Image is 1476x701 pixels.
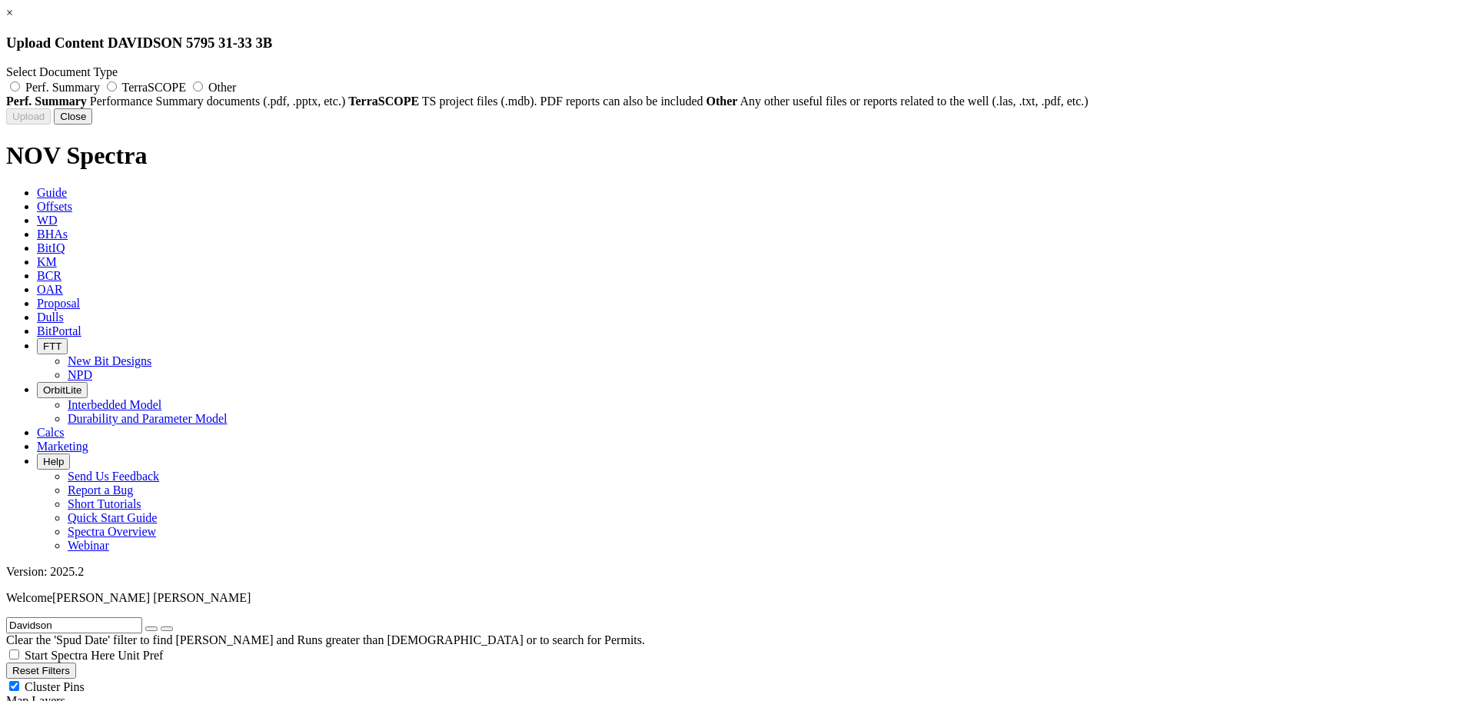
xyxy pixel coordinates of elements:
[25,680,85,693] span: Cluster Pins
[37,241,65,254] span: BitIQ
[6,6,13,19] a: ×
[740,95,1089,108] span: Any other useful files or reports related to the well (.las, .txt, .pdf, etc.)
[118,649,163,662] span: Unit Pref
[37,255,57,268] span: KM
[68,354,151,367] a: New Bit Designs
[6,108,51,125] button: Upload
[6,633,645,646] span: Clear the 'Spud Date' filter to find [PERSON_NAME] and Runs greater than [DEMOGRAPHIC_DATA] or to...
[348,95,419,108] strong: TerraSCOPE
[193,81,203,91] input: Other
[54,108,92,125] button: Close
[6,65,118,78] span: Select Document Type
[68,483,133,497] a: Report a Bug
[37,297,80,310] span: Proposal
[6,95,87,108] strong: Perf. Summary
[37,283,63,296] span: OAR
[706,95,738,108] strong: Other
[37,440,88,453] span: Marketing
[68,497,141,510] a: Short Tutorials
[68,368,92,381] a: NPD
[37,214,58,227] span: WD
[108,35,272,51] span: DAVIDSON 5795 31-33 3B
[422,95,703,108] span: TS project files (.mdb). PDF reports can also be included
[37,186,67,199] span: Guide
[122,81,186,94] span: TerraSCOPE
[6,617,142,633] input: Search
[37,311,64,324] span: Dulls
[43,384,81,396] span: OrbitLite
[68,511,157,524] a: Quick Start Guide
[37,269,61,282] span: BCR
[6,565,1470,579] div: Version: 2025.2
[37,426,65,439] span: Calcs
[25,649,115,662] span: Start Spectra Here
[6,141,1470,170] h1: NOV Spectra
[37,228,68,241] span: BHAs
[37,200,72,213] span: Offsets
[6,35,104,51] span: Upload Content
[43,341,61,352] span: FTT
[68,398,161,411] a: Interbedded Model
[208,81,236,94] span: Other
[43,456,64,467] span: Help
[37,324,81,337] span: BitPortal
[52,591,251,604] span: [PERSON_NAME] [PERSON_NAME]
[68,412,228,425] a: Durability and Parameter Model
[6,591,1470,605] p: Welcome
[90,95,345,108] span: Performance Summary documents (.pdf, .pptx, etc.)
[68,539,109,552] a: Webinar
[68,470,159,483] a: Send Us Feedback
[68,525,156,538] a: Spectra Overview
[6,663,76,679] button: Reset Filters
[107,81,117,91] input: TerraSCOPE
[10,81,20,91] input: Perf. Summary
[25,81,100,94] span: Perf. Summary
